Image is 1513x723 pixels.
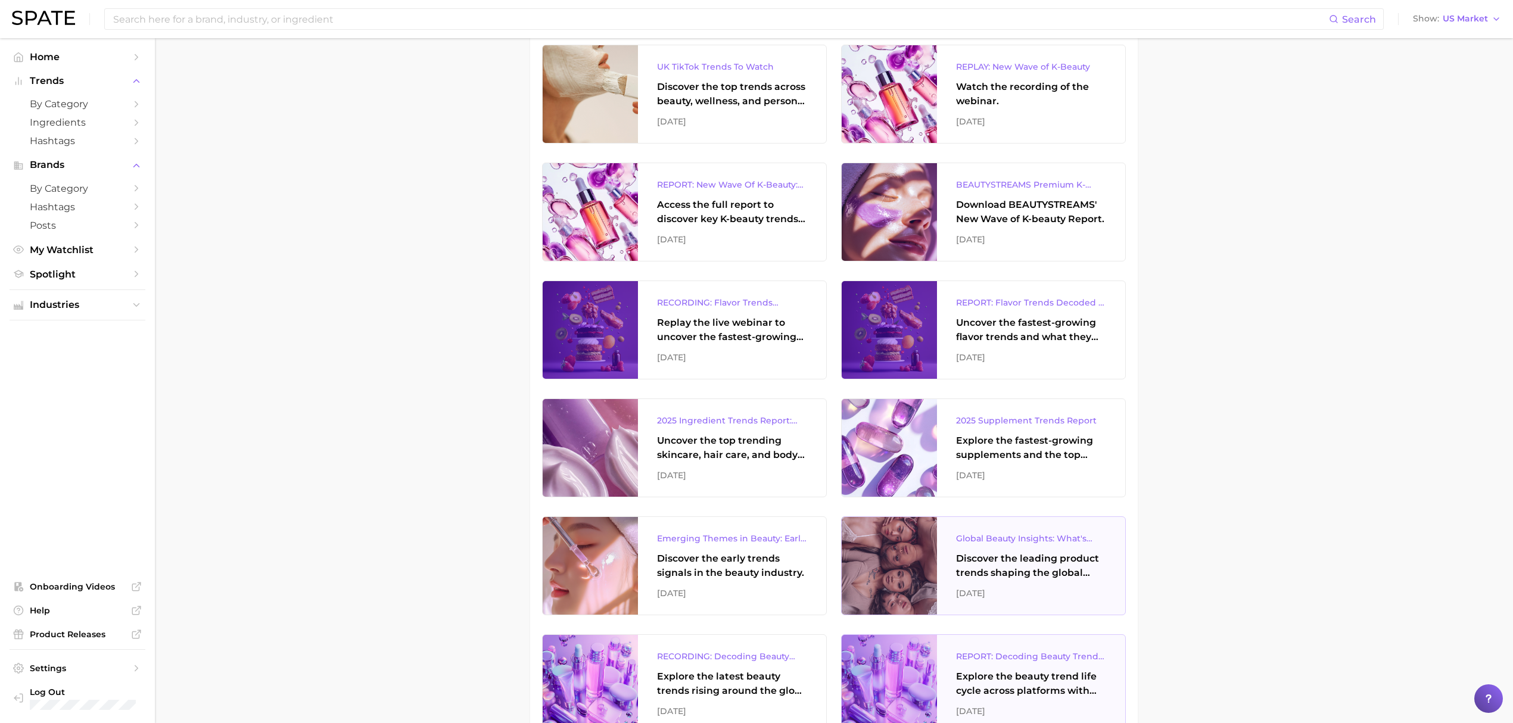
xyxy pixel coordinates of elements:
[30,160,125,170] span: Brands
[10,48,145,66] a: Home
[956,114,1106,129] div: [DATE]
[10,602,145,619] a: Help
[841,45,1126,144] a: REPLAY: New Wave of K-BeautyWatch the recording of the webinar.[DATE]
[10,659,145,677] a: Settings
[1443,15,1488,22] span: US Market
[10,198,145,216] a: Hashtags
[841,398,1126,497] a: 2025 Supplement Trends ReportExplore the fastest-growing supplements and the top wellness concern...
[10,683,145,713] a: Log out. Currently logged in with e-mail michelle.ng@mavbeautybrands.com.
[10,265,145,283] a: Spotlight
[10,179,145,198] a: by Category
[841,281,1126,379] a: REPORT: Flavor Trends Decoded - What's New & What's Next According to TikTok & GoogleUncover the ...
[30,117,125,128] span: Ingredients
[10,296,145,314] button: Industries
[657,434,807,462] div: Uncover the top trending skincare, hair care, and body care ingredients capturing attention on Go...
[657,177,807,192] div: REPORT: New Wave Of K-Beauty: [GEOGRAPHIC_DATA]’s Trending Innovations In Skincare & Color Cosmetics
[10,113,145,132] a: Ingredients
[10,625,145,643] a: Product Releases
[1342,14,1376,25] span: Search
[542,163,827,261] a: REPORT: New Wave Of K-Beauty: [GEOGRAPHIC_DATA]’s Trending Innovations In Skincare & Color Cosmet...
[657,649,807,663] div: RECORDING: Decoding Beauty Trends & Platform Dynamics on Google, TikTok & Instagram
[30,629,125,640] span: Product Releases
[10,241,145,259] a: My Watchlist
[657,413,807,428] div: 2025 Ingredient Trends Report: The Ingredients Defining Beauty in [DATE]
[657,316,807,344] div: Replay the live webinar to uncover the fastest-growing flavor trends and what they signal about e...
[542,281,827,379] a: RECORDING: Flavor Trends Decoded - What's New & What's Next According to TikTok & GoogleReplay th...
[956,316,1106,344] div: Uncover the fastest-growing flavor trends and what they signal about evolving consumer tastes.
[10,216,145,235] a: Posts
[657,531,807,546] div: Emerging Themes in Beauty: Early Trend Signals with Big Potential
[956,198,1106,226] div: Download BEAUTYSTREAMS' New Wave of K-beauty Report.
[657,80,807,108] div: Discover the top trends across beauty, wellness, and personal care on TikTok [GEOGRAPHIC_DATA].
[956,649,1106,663] div: REPORT: Decoding Beauty Trends & Platform Dynamics on Google, TikTok & Instagram
[30,605,125,616] span: Help
[956,177,1106,192] div: BEAUTYSTREAMS Premium K-beauty Trends Report
[956,350,1106,364] div: [DATE]
[657,704,807,718] div: [DATE]
[956,295,1106,310] div: REPORT: Flavor Trends Decoded - What's New & What's Next According to TikTok & Google
[657,114,807,129] div: [DATE]
[30,51,125,63] span: Home
[657,669,807,698] div: Explore the latest beauty trends rising around the globe and gain a clear understanding of consum...
[30,581,125,592] span: Onboarding Videos
[956,80,1106,108] div: Watch the recording of the webinar.
[657,350,807,364] div: [DATE]
[542,398,827,497] a: 2025 Ingredient Trends Report: The Ingredients Defining Beauty in [DATE]Uncover the top trending ...
[112,9,1329,29] input: Search here for a brand, industry, or ingredient
[30,663,125,674] span: Settings
[956,704,1106,718] div: [DATE]
[542,45,827,144] a: UK TikTok Trends To WatchDiscover the top trends across beauty, wellness, and personal care on Ti...
[10,95,145,113] a: by Category
[30,220,125,231] span: Posts
[956,468,1106,482] div: [DATE]
[956,434,1106,462] div: Explore the fastest-growing supplements and the top wellness concerns driving consumer demand
[30,244,125,255] span: My Watchlist
[30,76,125,86] span: Trends
[10,72,145,90] button: Trends
[657,198,807,226] div: Access the full report to discover key K-beauty trends influencing [DATE] beauty market
[542,516,827,615] a: Emerging Themes in Beauty: Early Trend Signals with Big PotentialDiscover the early trends signal...
[10,578,145,596] a: Onboarding Videos
[12,11,75,25] img: SPATE
[30,269,125,280] span: Spotlight
[657,586,807,600] div: [DATE]
[30,687,183,697] span: Log Out
[956,669,1106,698] div: Explore the beauty trend life cycle across platforms with exclusive insights from Spate’s Popular...
[10,156,145,174] button: Brands
[657,232,807,247] div: [DATE]
[30,201,125,213] span: Hashtags
[956,413,1106,428] div: 2025 Supplement Trends Report
[956,60,1106,74] div: REPLAY: New Wave of K-Beauty
[10,132,145,150] a: Hashtags
[956,551,1106,580] div: Discover the leading product trends shaping the global beauty market.
[1413,15,1439,22] span: Show
[30,135,125,147] span: Hashtags
[657,551,807,580] div: Discover the early trends signals in the beauty industry.
[956,531,1106,546] div: Global Beauty Insights: What's Trending & What's Ahead?
[657,60,807,74] div: UK TikTok Trends To Watch
[956,232,1106,247] div: [DATE]
[30,98,125,110] span: by Category
[841,516,1126,615] a: Global Beauty Insights: What's Trending & What's Ahead?Discover the leading product trends shapin...
[1410,11,1504,27] button: ShowUS Market
[30,300,125,310] span: Industries
[30,183,125,194] span: by Category
[657,295,807,310] div: RECORDING: Flavor Trends Decoded - What's New & What's Next According to TikTok & Google
[657,468,807,482] div: [DATE]
[956,586,1106,600] div: [DATE]
[841,163,1126,261] a: BEAUTYSTREAMS Premium K-beauty Trends ReportDownload BEAUTYSTREAMS' New Wave of K-beauty Report.[...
